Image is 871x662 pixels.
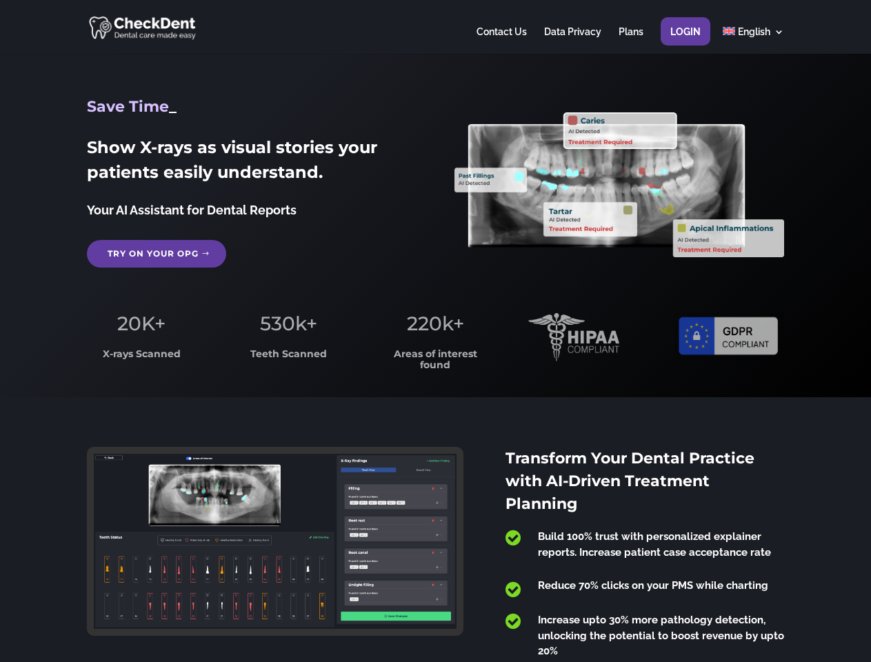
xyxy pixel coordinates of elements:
span: 220k+ [407,312,464,335]
span: Transform Your Dental Practice with AI-Driven Treatment Planning [505,449,754,513]
span: Reduce 70% clicks on your PMS while charting [538,579,768,592]
a: Data Privacy [544,27,601,54]
a: English [723,27,784,54]
span: English [738,26,770,37]
span:  [505,612,521,630]
a: Try on your OPG [87,240,226,268]
a: Login [670,27,701,54]
span: Increase upto 30% more pathology detection, unlocking the potential to boost revenue by upto 20% [538,614,784,657]
span: 20K+ [117,312,166,335]
h2: Show X-rays as visual stories your patients easily understand. [87,135,416,192]
span: 530k+ [260,312,317,335]
span: Build 100% trust with personalized explainer reports. Increase patient case acceptance rate [538,530,771,559]
a: Plans [619,27,643,54]
span: Your AI Assistant for Dental Reports [87,203,297,217]
h3: Areas of interest found [381,349,490,377]
img: CheckDent AI [89,14,197,41]
span:  [505,581,521,599]
span: Save Time [87,97,169,116]
span: _ [169,97,177,116]
a: Contact Us [477,27,527,54]
img: X_Ray_annotated [454,112,783,257]
span:  [505,529,521,547]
